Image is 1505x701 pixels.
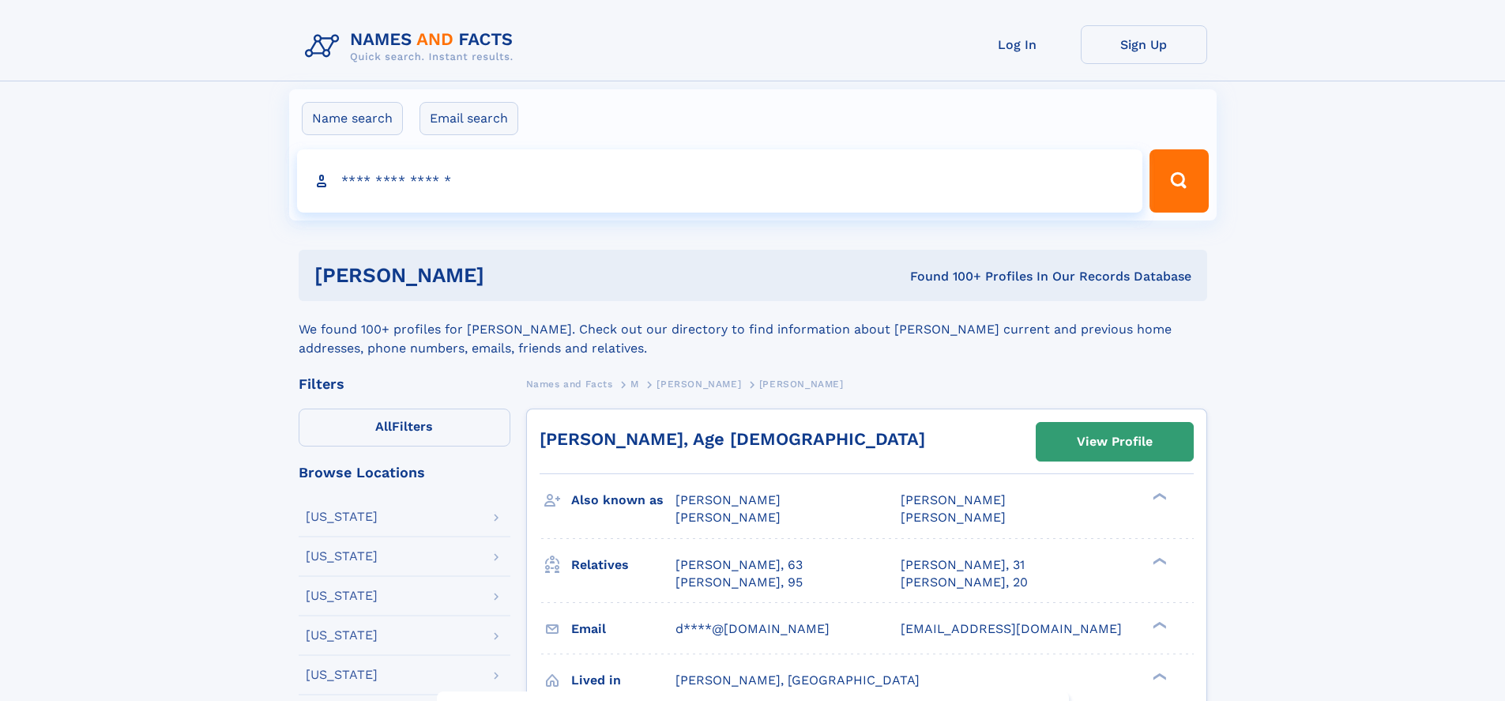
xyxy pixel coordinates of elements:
[306,629,378,642] div: [US_STATE]
[299,409,510,447] label: Filters
[675,510,781,525] span: [PERSON_NAME]
[314,266,698,285] h1: [PERSON_NAME]
[526,374,613,394] a: Names and Facts
[901,574,1028,591] a: [PERSON_NAME], 20
[1149,671,1168,681] div: ❯
[954,25,1081,64] a: Log In
[697,268,1191,285] div: Found 100+ Profiles In Our Records Database
[901,556,1025,574] a: [PERSON_NAME], 31
[630,379,639,390] span: M
[675,556,803,574] a: [PERSON_NAME], 63
[901,492,1006,507] span: [PERSON_NAME]
[1149,149,1208,213] button: Search Button
[571,616,675,643] h3: Email
[1149,492,1168,502] div: ❯
[306,550,378,563] div: [US_STATE]
[375,419,392,434] span: All
[571,667,675,694] h3: Lived in
[901,510,1006,525] span: [PERSON_NAME]
[675,673,920,688] span: [PERSON_NAME], [GEOGRAPHIC_DATA]
[571,552,675,579] h3: Relatives
[306,590,378,602] div: [US_STATE]
[306,669,378,681] div: [US_STATE]
[299,25,526,68] img: Logo Names and Facts
[657,379,741,390] span: [PERSON_NAME]
[306,511,378,523] div: [US_STATE]
[299,377,510,391] div: Filters
[299,465,510,480] div: Browse Locations
[759,379,844,390] span: [PERSON_NAME]
[657,374,741,394] a: [PERSON_NAME]
[630,374,639,394] a: M
[297,149,1143,213] input: search input
[1077,424,1153,460] div: View Profile
[675,492,781,507] span: [PERSON_NAME]
[420,102,518,135] label: Email search
[302,102,403,135] label: Name search
[1081,25,1207,64] a: Sign Up
[1149,556,1168,566] div: ❯
[1037,423,1193,461] a: View Profile
[1149,620,1168,630] div: ❯
[571,487,675,514] h3: Also known as
[540,429,925,449] a: [PERSON_NAME], Age [DEMOGRAPHIC_DATA]
[675,574,803,591] a: [PERSON_NAME], 95
[299,301,1207,358] div: We found 100+ profiles for [PERSON_NAME]. Check out our directory to find information about [PERS...
[901,621,1122,636] span: [EMAIL_ADDRESS][DOMAIN_NAME]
